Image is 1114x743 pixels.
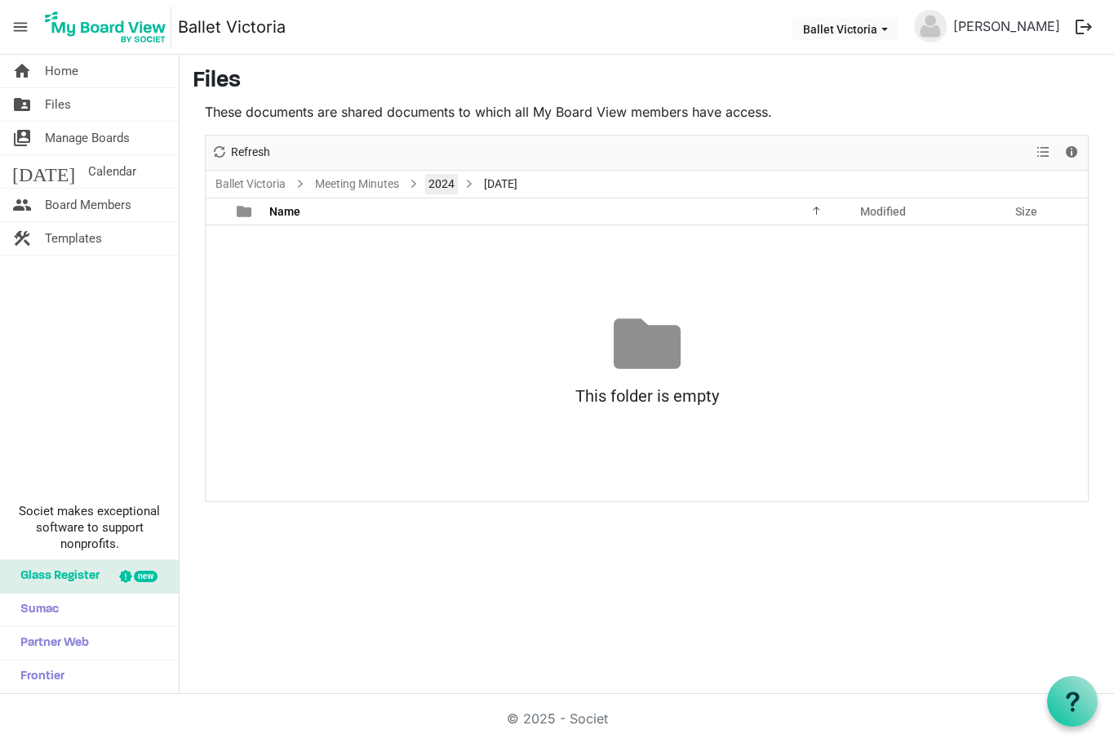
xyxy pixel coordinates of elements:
[269,205,300,218] span: Name
[45,122,130,154] span: Manage Boards
[206,136,276,170] div: Refresh
[12,222,32,255] span: construction
[12,155,75,188] span: [DATE]
[206,377,1088,415] div: This folder is empty
[792,17,899,40] button: Ballet Victoria dropdownbutton
[212,174,289,194] a: Ballet Victoria
[193,68,1101,96] h3: Files
[1033,142,1053,162] button: View dropdownbutton
[12,88,32,121] span: folder_shared
[12,661,64,693] span: Frontier
[12,560,100,593] span: Glass Register
[1067,10,1101,44] button: logout
[1058,136,1085,170] div: Details
[425,174,458,194] a: 2024
[312,174,402,194] a: Meeting Minutes
[205,102,1089,122] p: These documents are shared documents to which all My Board View members have access.
[134,571,158,582] div: new
[12,55,32,87] span: home
[12,627,89,660] span: Partner Web
[12,122,32,154] span: switch_account
[45,222,102,255] span: Templates
[12,189,32,221] span: people
[507,710,608,727] a: © 2025 - Societ
[40,7,171,47] img: My Board View Logo
[88,155,136,188] span: Calendar
[1030,136,1058,170] div: View
[45,189,131,221] span: Board Members
[45,88,71,121] span: Files
[1061,142,1083,162] button: Details
[40,7,178,47] a: My Board View Logo
[7,503,171,552] span: Societ makes exceptional software to support nonprofits.
[1015,205,1037,218] span: Size
[5,11,36,42] span: menu
[178,11,286,43] a: Ballet Victoria
[860,205,906,218] span: Modified
[481,174,521,194] span: [DATE]
[12,594,59,626] span: Sumac
[229,142,272,162] span: Refresh
[45,55,78,87] span: Home
[947,10,1067,42] a: [PERSON_NAME]
[209,142,273,162] button: Refresh
[914,10,947,42] img: no-profile-picture.svg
